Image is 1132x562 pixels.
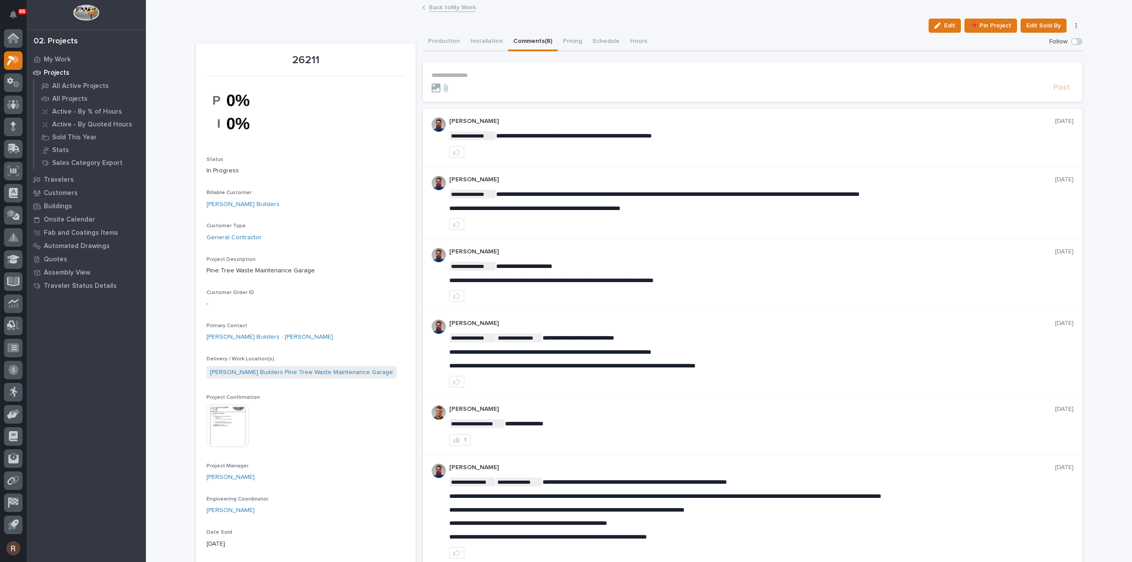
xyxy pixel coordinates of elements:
[207,530,232,535] span: Date Sold
[449,218,464,230] button: like this post
[625,33,653,51] button: Hours
[207,506,255,515] a: [PERSON_NAME]
[207,190,252,195] span: Billable Customer
[207,299,405,309] p: -
[1055,320,1074,327] p: [DATE]
[449,547,464,558] button: like this post
[449,176,1055,184] p: [PERSON_NAME]
[944,22,955,30] span: Edit
[432,320,446,334] img: 6hTokn1ETDGPf9BPokIQ
[587,33,625,51] button: Schedule
[52,108,122,116] p: Active - By % of Hours
[52,95,88,103] p: All Projects
[449,248,1055,256] p: [PERSON_NAME]
[558,33,587,51] button: Pricing
[449,464,1055,471] p: [PERSON_NAME]
[432,118,446,132] img: 6hTokn1ETDGPf9BPokIQ
[44,229,118,237] p: Fab and Coatings Items
[44,189,78,197] p: Customers
[44,216,95,224] p: Onsite Calendar
[449,376,464,387] button: like this post
[449,434,470,446] button: 1
[44,282,117,290] p: Traveler Status Details
[207,266,405,275] p: Pine Tree Waste Maintenance Garage
[432,248,446,262] img: 6hTokn1ETDGPf9BPokIQ
[929,19,961,33] button: Edit
[207,333,333,342] a: [PERSON_NAME] Builders - [PERSON_NAME]
[1049,38,1067,46] p: Follow
[429,2,476,12] a: Back toMy Work
[27,199,146,213] a: Buildings
[464,437,467,443] div: 1
[508,33,558,51] button: Comments (8)
[207,323,247,329] span: Primary Contact
[11,11,23,25] div: Notifications66
[34,80,146,92] a: All Active Projects
[964,19,1017,33] button: 📌 Pin Project
[1055,176,1074,184] p: [DATE]
[207,223,246,229] span: Customer Type
[44,69,69,77] p: Projects
[44,203,72,210] p: Buildings
[449,290,464,302] button: like this post
[423,33,465,51] button: Production
[207,200,279,209] a: [PERSON_NAME] Builders
[44,242,110,250] p: Automated Drawings
[73,4,99,21] img: Workspace Logo
[207,157,223,162] span: Status
[465,33,508,51] button: Installation
[207,81,273,142] img: sGGK3vy-SeBLdJWBgVmHe7nclvblKUxRVWbQ43wfwdo
[1026,20,1061,31] span: Edit Sold By
[207,463,249,469] span: Project Manager
[27,239,146,252] a: Automated Drawings
[1053,83,1070,93] span: Post
[27,186,146,199] a: Customers
[34,105,146,118] a: Active - By % of Hours
[207,497,268,502] span: Engineering Coordinator
[207,539,405,549] p: [DATE]
[970,20,1011,31] span: 📌 Pin Project
[4,539,23,558] button: users-avatar
[207,290,254,295] span: Customer Order ID
[52,82,109,90] p: All Active Projects
[27,173,146,186] a: Travelers
[1050,83,1074,93] button: Post
[1055,248,1074,256] p: [DATE]
[19,8,25,15] p: 66
[27,279,146,292] a: Traveler Status Details
[207,356,274,362] span: Delivery / Work Location(s)
[207,166,405,176] p: In Progress
[27,66,146,79] a: Projects
[1055,118,1074,125] p: [DATE]
[52,159,122,167] p: Sales Category Export
[34,92,146,105] a: All Projects
[27,213,146,226] a: Onsite Calendar
[44,269,90,277] p: Assembly View
[207,395,260,400] span: Project Confirmation
[1021,19,1067,33] button: Edit Sold By
[207,54,405,67] p: 26211
[27,226,146,239] a: Fab and Coatings Items
[52,121,132,129] p: Active - By Quoted Hours
[432,464,446,478] img: 6hTokn1ETDGPf9BPokIQ
[27,53,146,66] a: My Work
[52,146,69,154] p: Stats
[449,146,464,158] button: like this post
[34,157,146,169] a: Sales Category Export
[52,134,97,141] p: Sold This Year
[1055,464,1074,471] p: [DATE]
[449,320,1055,327] p: [PERSON_NAME]
[34,131,146,143] a: Sold This Year
[207,233,262,242] a: General Contractor
[34,144,146,156] a: Stats
[4,5,23,24] button: Notifications
[449,405,1055,413] p: [PERSON_NAME]
[432,176,446,190] img: 6hTokn1ETDGPf9BPokIQ
[210,368,393,377] a: [PERSON_NAME] Builders Pine Tree Waste Maintenance Garage
[207,473,255,482] a: [PERSON_NAME]
[27,266,146,279] a: Assembly View
[207,257,256,262] span: Project Description
[44,176,74,184] p: Travelers
[432,405,446,420] img: AOh14Gijbd6eejXF32J59GfCOuyvh5OjNDKoIp8XuOuX=s96-c
[44,256,67,264] p: Quotes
